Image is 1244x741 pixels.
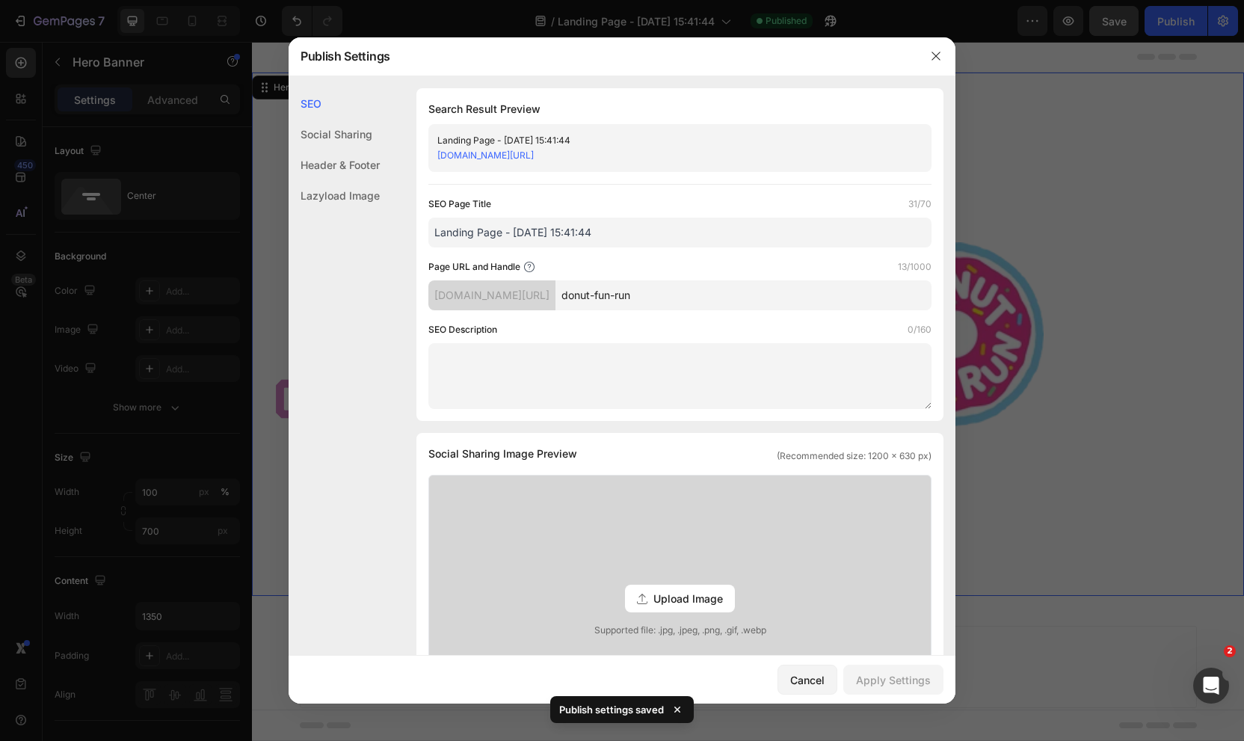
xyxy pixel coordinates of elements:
[428,197,491,212] label: SEO Page Title
[777,665,837,695] button: Cancel
[289,37,917,76] div: Publish Settings
[13,231,483,384] p: Sign-up to get 20% off your first order
[289,119,380,150] div: Social Sharing
[11,230,484,386] h2: Rich Text Editor. Editing area: main
[13,200,483,227] p: welcome donut fun run participants
[428,259,520,274] label: Page URL and Handle
[451,628,531,642] span: from URL or image
[1193,668,1229,704] iframe: Intercom live chat
[428,218,932,247] input: Title
[429,624,931,637] span: Supported file: .jpg, .jpeg, .png, .gif, .webp
[559,702,664,717] p: Publish settings saved
[289,150,380,180] div: Header & Footer
[11,199,484,229] h2: Rich Text Editor. Editing area: main
[777,449,932,463] span: (Recommended size: 1200 x 630 px)
[908,197,932,212] label: 31/70
[653,591,723,606] span: Upload Image
[508,200,792,384] img: Alt Image
[843,665,943,695] button: Apply Settings
[555,280,932,310] input: Handle
[452,609,531,625] div: Generate layout
[289,180,380,211] div: Lazyload Image
[428,100,932,118] h1: Search Result Preview
[908,322,932,337] label: 0/160
[1224,645,1236,657] span: 2
[328,628,431,642] span: inspired by CRO experts
[856,672,931,688] div: Apply Settings
[428,322,497,337] label: SEO Description
[428,280,555,310] div: [DOMAIN_NAME][URL]
[19,39,78,52] div: Hero Banner
[461,576,532,591] span: Add section
[790,672,825,688] div: Cancel
[551,628,662,642] span: then drag & drop elements
[428,445,577,463] span: Social Sharing Image Preview
[562,609,653,625] div: Add blank section
[898,259,932,274] label: 13/1000
[289,88,380,119] div: SEO
[335,609,425,625] div: Choose templates
[437,133,898,148] div: Landing Page - [DATE] 15:41:44
[437,150,534,161] a: [DOMAIN_NAME][URL]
